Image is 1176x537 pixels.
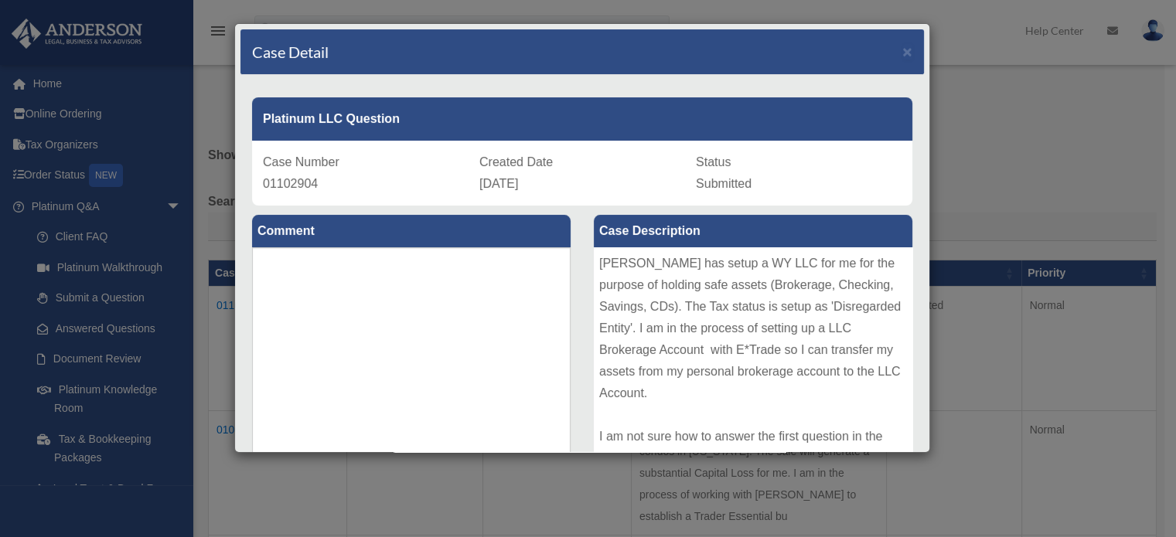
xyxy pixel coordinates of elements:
span: Status [696,155,731,168]
label: Case Description [594,215,912,247]
span: Submitted [696,177,752,190]
div: Platinum LLC Question [252,97,912,141]
span: Created Date [479,155,553,168]
span: Case Number [263,155,339,168]
div: [PERSON_NAME] has setup a WY LLC for me for the purpose of holding safe assets (Brokerage, Checki... [594,247,912,479]
span: [DATE] [479,177,518,190]
button: Close [902,43,912,59]
span: 01102904 [263,177,318,190]
span: × [902,42,912,60]
label: Comment [252,215,571,247]
h4: Case Detail [252,41,329,63]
